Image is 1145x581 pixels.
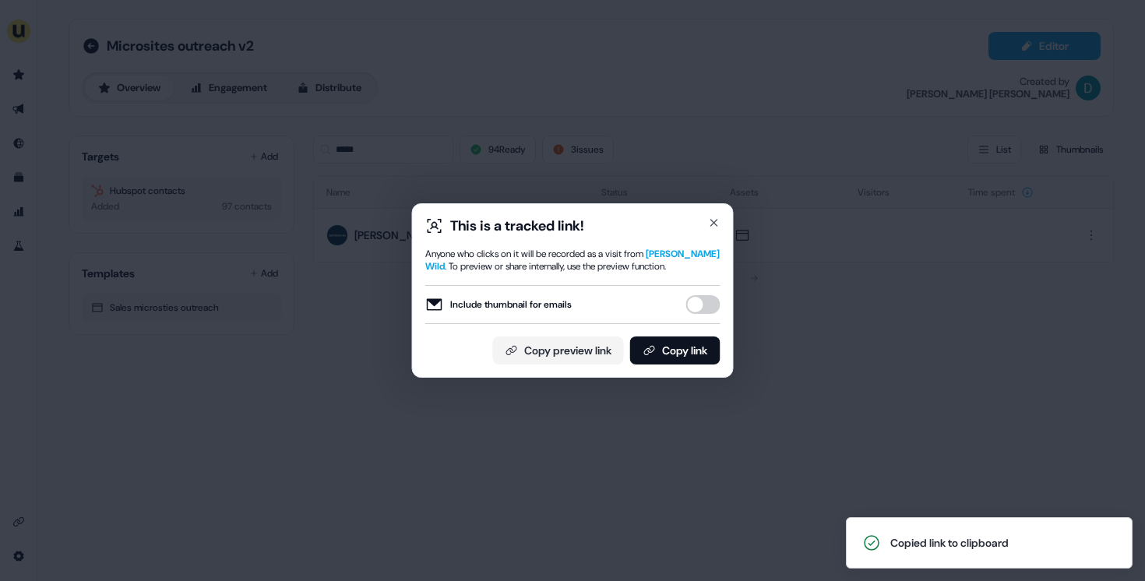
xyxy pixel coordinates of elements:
[425,248,720,273] div: Anyone who clicks on it will be recorded as a visit from . To preview or share internally, use th...
[425,248,720,273] span: [PERSON_NAME] Wild
[630,336,720,364] button: Copy link
[890,535,1009,551] div: Copied link to clipboard
[493,336,624,364] button: Copy preview link
[450,217,584,235] div: This is a tracked link!
[425,295,572,314] label: Include thumbnail for emails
